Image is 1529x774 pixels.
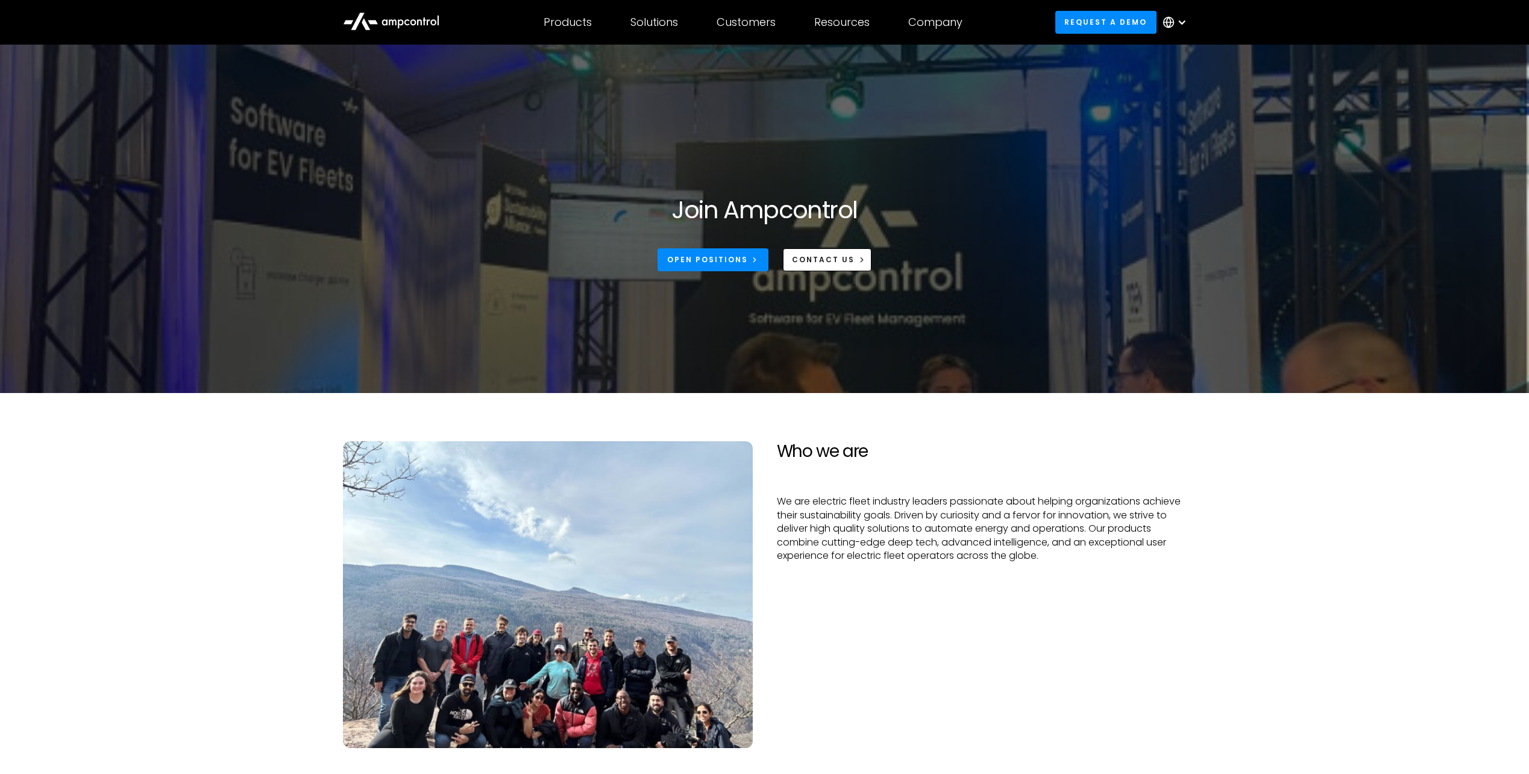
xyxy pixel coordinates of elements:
[667,254,748,265] div: Open Positions
[717,16,776,29] div: Customers
[814,16,870,29] div: Resources
[908,16,962,29] div: Company
[792,254,855,265] div: CONTACT US
[544,16,592,29] div: Products
[630,16,678,29] div: Solutions
[671,195,857,224] h1: Join Ampcontrol
[777,495,1187,562] p: We are electric fleet industry leaders passionate about helping organizations achieve their susta...
[783,248,871,271] a: CONTACT US
[658,248,768,271] a: Open Positions
[777,441,1187,462] h2: Who we are
[1055,11,1157,33] a: Request a demo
